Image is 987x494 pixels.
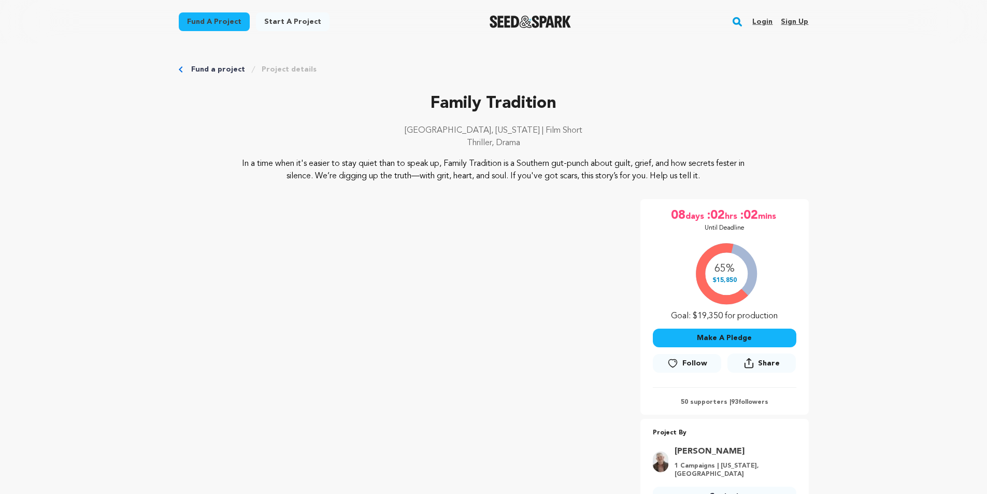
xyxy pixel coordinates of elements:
p: Family Tradition [179,91,809,116]
button: Make A Pledge [653,329,796,347]
p: 50 supporters | followers [653,398,796,406]
span: Share [758,358,780,369]
p: [GEOGRAPHIC_DATA], [US_STATE] | Film Short [179,124,809,137]
a: Project details [262,64,317,75]
button: Share [727,354,796,373]
img: Seed&Spark Logo Dark Mode [490,16,571,28]
p: 1 Campaigns | [US_STATE], [GEOGRAPHIC_DATA] [675,462,790,478]
a: Login [752,13,773,30]
span: :02 [706,207,725,224]
a: Seed&Spark Homepage [490,16,571,28]
a: Sign up [781,13,808,30]
div: Breadcrumb [179,64,809,75]
p: Project By [653,427,796,439]
a: Start a project [256,12,330,31]
span: Share [727,354,796,377]
span: 93 [731,399,738,405]
a: Fund a project [191,64,245,75]
span: days [685,207,706,224]
span: :02 [739,207,758,224]
span: hrs [725,207,739,224]
a: Follow [653,354,721,373]
a: Goto Kris Shuman profile [675,445,790,458]
p: In a time when it's easier to stay quiet than to speak up, Family Tradition is a Southern gut-pun... [241,158,746,182]
img: 8baa857225ad225b.jpg [653,451,668,472]
a: Fund a project [179,12,250,31]
p: Until Deadline [705,224,745,232]
span: 08 [671,207,685,224]
p: Thriller, Drama [179,137,809,149]
span: mins [758,207,778,224]
span: Follow [682,358,707,369]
